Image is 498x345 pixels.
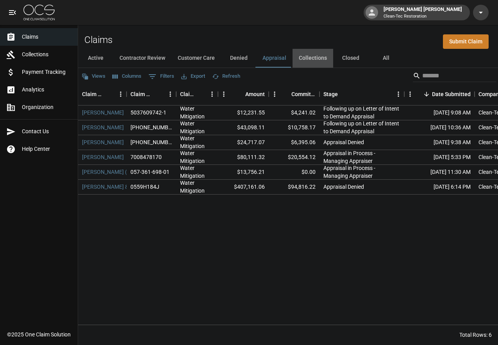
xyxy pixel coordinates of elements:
[127,83,176,105] div: Claim Number
[404,180,475,195] div: [DATE] 6:14 PM
[323,105,400,120] div: Following up on Letter of Intent to Demand Appraisal
[432,83,471,105] div: Date Submitted
[80,70,107,82] button: Views
[195,89,206,100] button: Sort
[104,89,115,100] button: Sort
[171,49,221,68] button: Customer Care
[22,145,71,153] span: Help Center
[7,331,71,338] div: © 2025 One Claim Solution
[256,49,293,68] button: Appraisal
[338,89,349,100] button: Sort
[22,50,71,59] span: Collections
[234,89,245,100] button: Sort
[154,89,164,100] button: Sort
[218,135,269,150] div: $24,717.07
[113,49,171,68] button: Contractor Review
[82,138,124,146] a: [PERSON_NAME]
[323,164,400,180] div: Appraisal in Process - Managing Appraiser
[23,5,55,20] img: ocs-logo-white-transparent.png
[146,70,176,83] button: Show filters
[404,88,416,100] button: Menu
[320,83,404,105] div: Stage
[384,13,462,20] p: Clean-Tec Restoration
[180,83,195,105] div: Claim Type
[404,83,475,105] div: Date Submitted
[218,83,269,105] div: Amount
[218,180,269,195] div: $407,161.06
[245,83,265,105] div: Amount
[130,123,172,131] div: 1006-18-2882
[333,49,368,68] button: Closed
[180,134,214,150] div: Water Mitigation
[459,331,492,339] div: Total Rows: 6
[130,138,172,146] div: 1005-80-6402
[210,70,242,82] button: Refresh
[130,83,154,105] div: Claim Number
[22,33,71,41] span: Claims
[130,109,166,116] div: 5037609742-1
[180,164,214,180] div: Water Mitigation
[269,83,320,105] div: Committed Amount
[269,135,320,150] div: $6,395.06
[221,49,256,68] button: Denied
[323,183,364,191] div: Appraisal Denied
[180,149,214,165] div: Water Mitigation
[291,83,316,105] div: Committed Amount
[404,150,475,165] div: [DATE] 5:33 PM
[280,89,291,100] button: Sort
[22,68,71,76] span: Payment Tracking
[404,165,475,180] div: [DATE] 11:30 AM
[82,83,104,105] div: Claim Name
[218,120,269,135] div: $43,098.11
[22,103,71,111] span: Organization
[179,70,207,82] button: Export
[180,120,214,135] div: Water Mitigation
[130,183,159,191] div: 0559H184J
[218,105,269,120] div: $12,231.55
[323,120,400,135] div: Following up on Letter of Intent to Demand Appraisal
[404,105,475,120] div: [DATE] 9:08 AM
[84,34,112,46] h2: Claims
[206,88,218,100] button: Menu
[218,150,269,165] div: $80,111.32
[78,49,113,68] button: Active
[164,88,176,100] button: Menu
[82,183,171,191] a: [PERSON_NAME] & [PERSON_NAME]
[443,34,489,49] a: Submit Claim
[269,120,320,135] div: $10,758.17
[115,88,127,100] button: Menu
[404,120,475,135] div: [DATE] 10:36 AM
[323,83,338,105] div: Stage
[82,153,124,161] a: [PERSON_NAME]
[180,179,214,195] div: Water Mitigation
[269,150,320,165] div: $20,554.12
[269,180,320,195] div: $94,816.22
[269,165,320,180] div: $0.00
[218,165,269,180] div: $13,756.21
[78,49,498,68] div: dynamic tabs
[130,153,162,161] div: 7008478170
[323,149,400,165] div: Appraisal in Process - Managing Appraiser
[380,5,465,20] div: [PERSON_NAME] [PERSON_NAME]
[218,88,230,100] button: Menu
[421,89,432,100] button: Sort
[293,49,333,68] button: Collections
[180,105,214,120] div: Water Mitigation
[130,168,170,176] div: 057-361-698-01
[22,86,71,94] span: Analytics
[413,70,496,84] div: Search
[368,49,403,68] button: All
[111,70,143,82] button: Select columns
[5,5,20,20] button: open drawer
[82,168,162,176] a: [PERSON_NAME] (Supplemental)
[404,135,475,150] div: [DATE] 9:38 AM
[82,123,124,131] a: [PERSON_NAME]
[269,105,320,120] div: $4,241.02
[78,83,127,105] div: Claim Name
[176,83,218,105] div: Claim Type
[323,138,364,146] div: Appraisal Denied
[393,88,404,100] button: Menu
[269,88,280,100] button: Menu
[82,109,124,116] a: [PERSON_NAME]
[22,127,71,136] span: Contact Us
